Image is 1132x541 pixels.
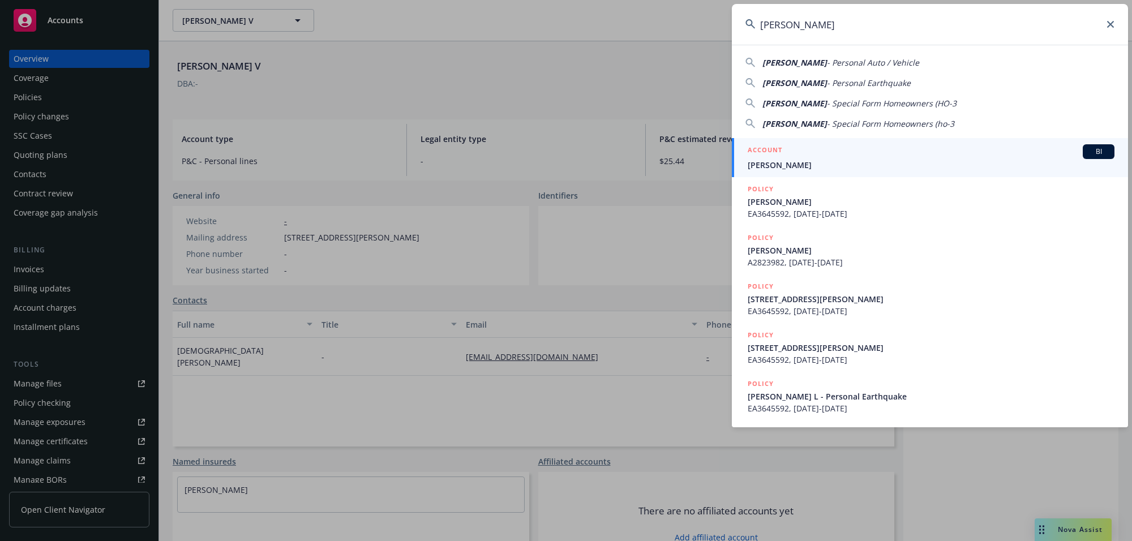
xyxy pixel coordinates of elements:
a: POLICY[PERSON_NAME]A2823982, [DATE]-[DATE] [732,226,1128,274]
span: - Special Form Homeowners (HO-3 [827,98,957,109]
span: BI [1087,147,1110,157]
span: EA3645592, [DATE]-[DATE] [748,402,1114,414]
a: POLICY[STREET_ADDRESS][PERSON_NAME]EA3645592, [DATE]-[DATE] [732,323,1128,372]
span: [PERSON_NAME] L - Personal Earthquake [748,390,1114,402]
a: ACCOUNTBI[PERSON_NAME] [732,138,1128,177]
span: EA3645592, [DATE]-[DATE] [748,354,1114,366]
a: POLICY[STREET_ADDRESS][PERSON_NAME]EA3645592, [DATE]-[DATE] [732,274,1128,323]
span: - Personal Earthquake [827,78,911,88]
h5: POLICY [748,378,774,389]
h5: POLICY [748,232,774,243]
span: [PERSON_NAME] [748,196,1114,208]
span: EA3645592, [DATE]-[DATE] [748,305,1114,317]
h5: POLICY [748,281,774,292]
span: EA3645592, [DATE]-[DATE] [748,208,1114,220]
span: [PERSON_NAME] [762,118,827,129]
span: [PERSON_NAME] [748,244,1114,256]
h5: POLICY [748,329,774,341]
a: POLICY[PERSON_NAME]EA3645592, [DATE]-[DATE] [732,177,1128,226]
span: [PERSON_NAME] [762,57,827,68]
span: - Personal Auto / Vehicle [827,57,919,68]
h5: ACCOUNT [748,144,782,158]
h5: POLICY [748,183,774,195]
span: [STREET_ADDRESS][PERSON_NAME] [748,342,1114,354]
span: [PERSON_NAME] [762,98,827,109]
span: - Special Form Homeowners (ho-3 [827,118,954,129]
span: [PERSON_NAME] [762,78,827,88]
input: Search... [732,4,1128,45]
span: [STREET_ADDRESS][PERSON_NAME] [748,293,1114,305]
span: A2823982, [DATE]-[DATE] [748,256,1114,268]
a: POLICY[PERSON_NAME] L - Personal EarthquakeEA3645592, [DATE]-[DATE] [732,372,1128,420]
span: [PERSON_NAME] [748,159,1114,171]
